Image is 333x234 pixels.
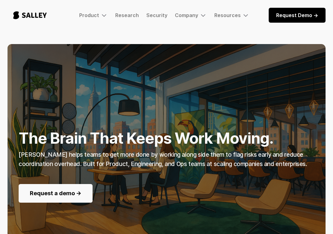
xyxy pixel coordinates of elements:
a: Research [115,12,139,18]
a: Request Demo -> [269,8,326,23]
a: home [7,5,52,25]
a: Security [146,12,167,18]
div: Resources [214,12,241,18]
div: Resources [214,11,249,19]
strong: [PERSON_NAME] helps teams to get more done by working along side them to flag risks early and red... [19,151,307,168]
div: Product [79,12,99,18]
a: Request a demo -> [19,184,93,203]
div: Company [175,11,207,19]
div: Company [175,12,198,18]
strong: The Brain That Keeps Work Moving. [19,129,273,147]
div: Product [79,11,108,19]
